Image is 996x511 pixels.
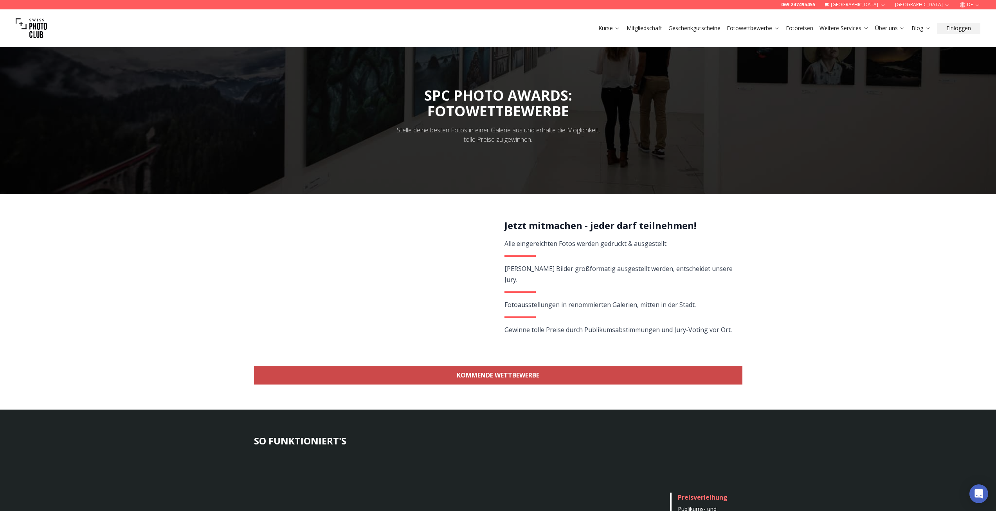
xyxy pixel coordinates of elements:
button: Kurse [595,23,623,34]
div: Open Intercom Messenger [969,484,988,503]
a: Blog [911,24,931,32]
span: Preisverleihung [678,493,728,502]
a: Mitgliedschaft [627,24,662,32]
span: SPC PHOTO AWARDS: [424,86,572,119]
button: Fotowettbewerbe [724,23,783,34]
span: Gewinne tolle Preise durch Publikumsabstimmungen und Jury-Voting vor Ort. [504,325,732,334]
button: Über uns [872,23,908,34]
button: Einloggen [937,23,980,34]
button: Weitere Services [816,23,872,34]
button: Geschenkgutscheine [665,23,724,34]
a: Über uns [875,24,905,32]
a: Geschenkgutscheine [668,24,720,32]
button: Blog [908,23,934,34]
span: Alle eingereichten Fotos werden gedruckt & ausgestellt. [504,239,668,248]
a: Kurse [598,24,620,32]
button: Fotoreisen [783,23,816,34]
span: Fotoausstellungen in renommierten Galerien, mitten in der Stadt. [504,300,696,309]
a: Weitere Services [819,24,869,32]
button: Mitgliedschaft [623,23,665,34]
a: KOMMENDE WETTBEWERBE [254,366,742,385]
h3: SO FUNKTIONIERT'S [254,435,742,447]
h2: Jetzt mitmachen - jeder darf teilnehmen! [504,219,733,232]
div: FOTOWETTBEWERBE [424,103,572,119]
img: Swiss photo club [16,13,47,44]
a: Fotoreisen [786,24,813,32]
div: Stelle deine besten Fotos in einer Galerie aus und erhalte die Möglichkeit, tolle Preise zu gewin... [392,125,605,144]
a: Fotowettbewerbe [727,24,780,32]
span: [PERSON_NAME] Bilder großformatig ausgestellt werden, entscheidet unsere Jury. [504,264,733,284]
a: 069 247495455 [781,2,815,8]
